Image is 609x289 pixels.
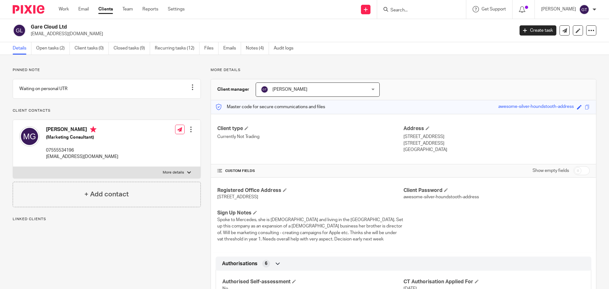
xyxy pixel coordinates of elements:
[403,134,590,140] p: [STREET_ADDRESS]
[222,260,258,267] span: Authorisations
[155,42,200,55] a: Recurring tasks (12)
[403,187,590,194] h4: Client Password
[122,6,133,12] a: Team
[204,42,219,55] a: Files
[272,87,307,92] span: [PERSON_NAME]
[114,42,150,55] a: Closed tasks (9)
[403,195,479,199] span: awesome-silver-houndstooth-address
[31,24,414,30] h2: Gare Cloud Ltd
[13,24,26,37] img: svg%3E
[481,7,506,11] span: Get Support
[59,6,69,12] a: Work
[90,126,96,133] i: Primary
[13,42,31,55] a: Details
[46,134,118,141] h5: (Marketing Consultant)
[13,217,201,222] p: Linked clients
[223,42,241,55] a: Emails
[46,154,118,160] p: [EMAIL_ADDRESS][DOMAIN_NAME]
[13,68,201,73] p: Pinned note
[403,140,590,147] p: [STREET_ADDRESS]
[46,126,118,134] h4: [PERSON_NAME]
[541,6,576,12] p: [PERSON_NAME]
[36,42,70,55] a: Open tasks (2)
[217,187,403,194] h4: Registered Office Address
[19,126,40,147] img: svg%3E
[31,31,510,37] p: [EMAIL_ADDRESS][DOMAIN_NAME]
[533,167,569,174] label: Show empty fields
[211,68,596,73] p: More details
[216,104,325,110] p: Master code for secure communications and files
[13,108,201,113] p: Client contacts
[217,134,403,140] p: Currently Not Trading
[498,103,574,111] div: awesome-silver-houndstooth-address
[217,125,403,132] h4: Client type
[261,86,268,93] img: svg%3E
[265,260,267,267] span: 6
[217,210,403,216] h4: Sign Up Notes
[403,279,585,285] h4: CT Authorisation Applied For
[403,125,590,132] h4: Address
[46,147,118,154] p: 07555534196
[246,42,269,55] a: Notes (4)
[75,42,109,55] a: Client tasks (0)
[163,170,184,175] p: More details
[390,8,447,13] input: Search
[217,218,403,241] span: Spoke to Mercedes, she is [DEMOGRAPHIC_DATA] and living in the [GEOGRAPHIC_DATA]. Set up this com...
[168,6,185,12] a: Settings
[222,279,403,285] h4: Authorised Self-assessment
[403,147,590,153] p: [GEOGRAPHIC_DATA]
[217,86,249,93] h3: Client manager
[579,4,589,15] img: svg%3E
[217,168,403,174] h4: CUSTOM FIELDS
[98,6,113,12] a: Clients
[217,195,258,199] span: [STREET_ADDRESS]
[274,42,298,55] a: Audit logs
[520,25,556,36] a: Create task
[142,6,158,12] a: Reports
[13,5,44,14] img: Pixie
[84,189,129,199] h4: + Add contact
[78,6,89,12] a: Email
